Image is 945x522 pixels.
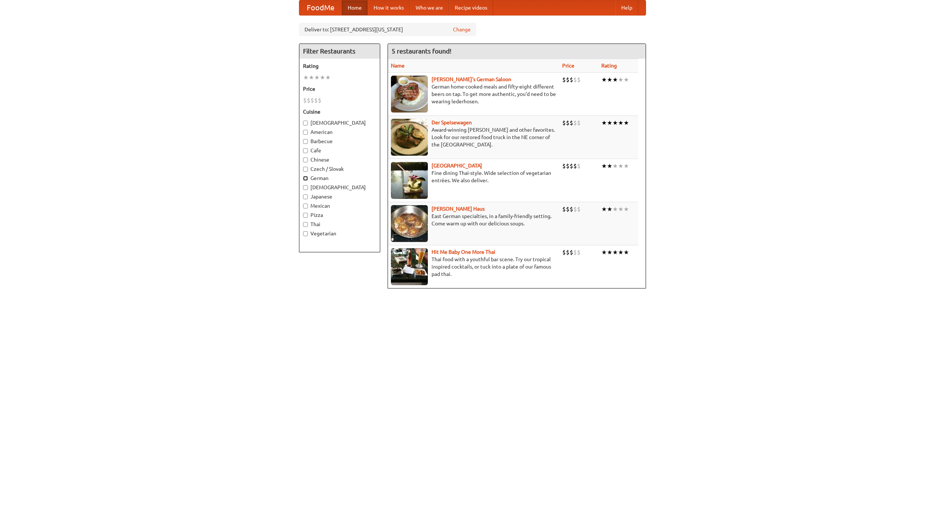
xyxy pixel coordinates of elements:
li: $ [566,205,570,213]
li: ★ [601,76,607,84]
input: Chinese [303,158,308,162]
a: FoodMe [299,0,342,15]
li: ★ [601,119,607,127]
label: Cafe [303,147,376,154]
li: $ [318,96,322,104]
li: $ [307,96,310,104]
li: $ [577,205,581,213]
li: $ [562,76,566,84]
li: ★ [607,162,612,170]
li: ★ [314,73,320,82]
h4: Filter Restaurants [299,44,380,59]
li: ★ [623,248,629,256]
li: ★ [607,205,612,213]
li: $ [573,119,577,127]
li: ★ [612,119,618,127]
label: German [303,174,376,182]
label: Mexican [303,202,376,210]
h5: Rating [303,62,376,70]
label: Chinese [303,156,376,163]
li: $ [573,76,577,84]
input: Cafe [303,148,308,153]
label: Thai [303,221,376,228]
p: German home-cooked meals and fifty-eight different beers on tap. To get more authentic, you'd nee... [391,83,556,105]
li: ★ [618,205,623,213]
label: American [303,128,376,136]
label: Pizza [303,211,376,219]
p: Thai food with a youthful bar scene. Try our tropical inspired cocktails, or tuck into a plate of... [391,256,556,278]
li: $ [577,119,581,127]
li: $ [570,162,573,170]
input: Mexican [303,204,308,208]
label: Japanese [303,193,376,200]
img: satay.jpg [391,162,428,199]
li: ★ [618,248,623,256]
div: Deliver to: [STREET_ADDRESS][US_STATE] [299,23,476,36]
li: $ [566,76,570,84]
ng-pluralize: 5 restaurants found! [392,48,451,55]
li: ★ [303,73,309,82]
li: $ [310,96,314,104]
a: How it works [368,0,410,15]
li: ★ [309,73,314,82]
li: $ [562,162,566,170]
a: Name [391,63,405,69]
input: Thai [303,222,308,227]
li: ★ [623,205,629,213]
a: [PERSON_NAME]'s German Saloon [432,76,511,82]
h5: Cuisine [303,108,376,115]
img: kohlhaus.jpg [391,205,428,242]
a: Price [562,63,574,69]
li: $ [314,96,318,104]
a: Who we are [410,0,449,15]
input: [DEMOGRAPHIC_DATA] [303,121,308,125]
a: Change [453,26,471,33]
a: Home [342,0,368,15]
li: $ [573,162,577,170]
label: [DEMOGRAPHIC_DATA] [303,184,376,191]
li: ★ [618,119,623,127]
li: $ [562,119,566,127]
li: ★ [601,162,607,170]
input: American [303,130,308,135]
a: Hit Me Baby One More Thai [432,249,495,255]
a: [GEOGRAPHIC_DATA] [432,163,482,169]
p: Fine dining Thai-style. Wide selection of vegetarian entrées. We also deliver. [391,169,556,184]
input: Czech / Slovak [303,167,308,172]
li: ★ [618,76,623,84]
a: Help [615,0,638,15]
a: [PERSON_NAME] Haus [432,206,485,212]
input: Vegetarian [303,231,308,236]
label: [DEMOGRAPHIC_DATA] [303,119,376,127]
li: $ [566,248,570,256]
input: Japanese [303,194,308,199]
a: Recipe videos [449,0,493,15]
li: ★ [601,248,607,256]
li: ★ [612,76,618,84]
li: ★ [623,76,629,84]
li: ★ [612,162,618,170]
a: Der Speisewagen [432,120,472,125]
input: Pizza [303,213,308,218]
li: ★ [607,119,612,127]
li: $ [577,76,581,84]
li: ★ [612,248,618,256]
li: ★ [325,73,331,82]
li: ★ [607,76,612,84]
li: $ [573,248,577,256]
label: Barbecue [303,138,376,145]
img: speisewagen.jpg [391,119,428,156]
input: Barbecue [303,139,308,144]
li: $ [566,119,570,127]
li: $ [570,248,573,256]
li: $ [577,248,581,256]
p: Award-winning [PERSON_NAME] and other favorites. Look for our restored food truck in the NE corne... [391,126,556,148]
li: $ [573,205,577,213]
img: babythai.jpg [391,248,428,285]
li: ★ [623,119,629,127]
li: $ [570,119,573,127]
